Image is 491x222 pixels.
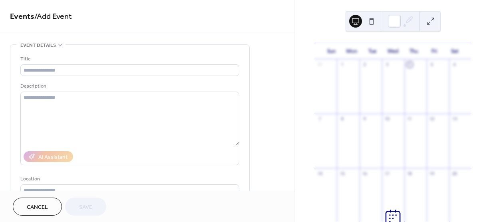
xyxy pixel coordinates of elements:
[384,116,390,122] div: 10
[321,43,342,59] div: Sun
[317,62,323,68] div: 31
[424,43,445,59] div: Fri
[342,43,362,59] div: Mon
[451,62,457,68] div: 6
[407,62,413,68] div: 4
[20,175,238,183] div: Location
[403,43,424,59] div: Thu
[429,116,435,122] div: 12
[20,41,56,50] span: Event details
[339,170,345,176] div: 15
[20,55,238,63] div: Title
[407,116,413,122] div: 11
[339,116,345,122] div: 8
[429,170,435,176] div: 19
[362,43,383,59] div: Tue
[34,9,72,24] span: / Add Event
[444,43,465,59] div: Sat
[20,82,238,90] div: Description
[407,170,413,176] div: 18
[27,203,48,212] span: Cancel
[384,170,390,176] div: 17
[362,170,368,176] div: 16
[384,62,390,68] div: 3
[362,62,368,68] div: 2
[429,62,435,68] div: 5
[317,170,323,176] div: 14
[13,198,62,216] button: Cancel
[362,116,368,122] div: 9
[451,170,457,176] div: 20
[10,9,34,24] a: Events
[339,62,345,68] div: 1
[451,116,457,122] div: 13
[317,116,323,122] div: 7
[383,43,404,59] div: Wed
